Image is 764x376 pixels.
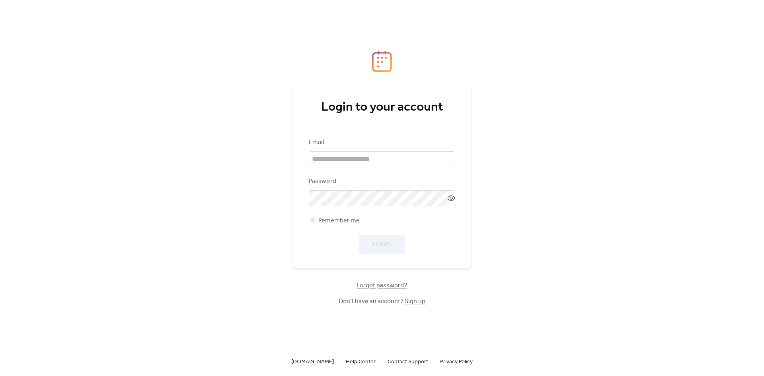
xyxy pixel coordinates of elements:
div: Login to your account [309,99,455,115]
span: Help Center [346,357,376,367]
a: Contact Support [388,357,428,366]
a: [DOMAIN_NAME] [291,357,334,366]
a: Help Center [346,357,376,366]
span: [DOMAIN_NAME] [291,357,334,367]
span: Privacy Policy [440,357,473,367]
a: Sign up [405,295,425,308]
a: Forgot password? [357,283,407,288]
a: Privacy Policy [440,357,473,366]
div: Password [309,177,454,186]
div: Email [309,138,454,147]
span: Contact Support [388,357,428,367]
span: Don't have an account? [339,297,425,306]
span: Forgot password? [357,281,407,290]
img: logo [372,51,392,72]
span: Remember me [318,216,360,226]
